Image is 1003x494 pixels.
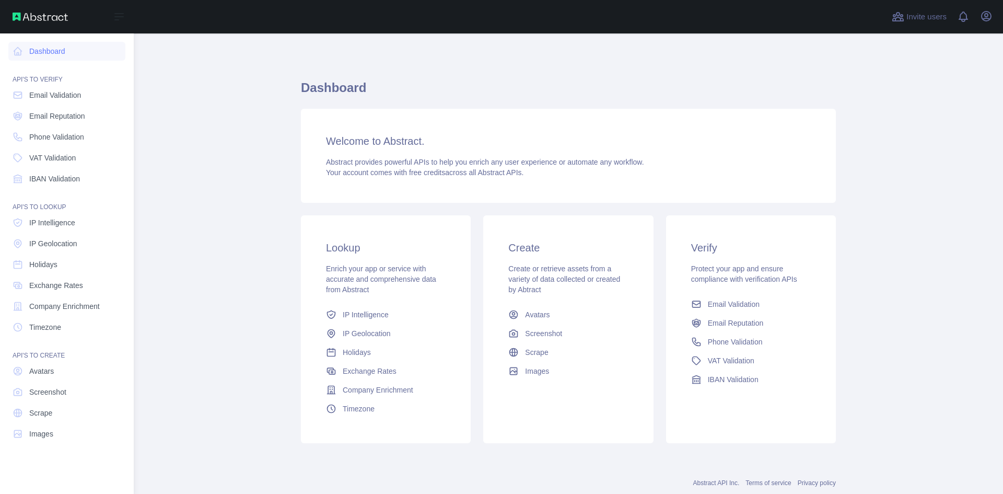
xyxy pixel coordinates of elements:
[8,404,125,422] a: Scrape
[798,479,836,487] a: Privacy policy
[525,347,548,358] span: Scrape
[504,324,632,343] a: Screenshot
[691,265,797,283] span: Protect your app and ensure compliance with verification APIs
[8,213,125,232] a: IP Intelligence
[29,280,83,291] span: Exchange Rates
[504,305,632,324] a: Avatars
[409,168,445,177] span: free credits
[322,343,450,362] a: Holidays
[29,387,66,397] span: Screenshot
[8,169,125,188] a: IBAN Validation
[890,8,949,25] button: Invite users
[29,153,76,163] span: VAT Validation
[29,366,54,376] span: Avatars
[525,309,550,320] span: Avatars
[687,332,815,351] a: Phone Validation
[343,366,396,376] span: Exchange Rates
[708,374,759,385] span: IBAN Validation
[8,148,125,167] a: VAT Validation
[343,404,375,414] span: Timezone
[8,107,125,125] a: Email Reputation
[29,238,77,249] span: IP Geolocation
[29,429,53,439] span: Images
[8,128,125,146] a: Phone Validation
[906,11,947,23] span: Invite users
[504,362,632,381] a: Images
[13,13,68,21] img: Abstract API
[29,111,85,121] span: Email Reputation
[693,479,740,487] a: Abstract API Inc.
[687,314,815,332] a: Email Reputation
[687,351,815,370] a: VAT Validation
[29,174,80,184] span: IBAN Validation
[326,240,446,255] h3: Lookup
[322,399,450,418] a: Timezone
[525,328,562,339] span: Screenshot
[504,343,632,362] a: Scrape
[343,309,389,320] span: IP Intelligence
[326,265,436,294] span: Enrich your app or service with accurate and comprehensive data from Abstract
[8,362,125,381] a: Avatars
[691,240,811,255] h3: Verify
[8,424,125,443] a: Images
[343,347,371,358] span: Holidays
[745,479,791,487] a: Terms of service
[322,362,450,381] a: Exchange Rates
[29,301,100,312] span: Company Enrichment
[29,259,57,270] span: Holidays
[343,385,413,395] span: Company Enrichment
[29,217,75,228] span: IP Intelligence
[708,299,760,309] span: Email Validation
[687,370,815,389] a: IBAN Validation
[8,339,125,360] div: API'S TO CREATE
[343,328,391,339] span: IP Geolocation
[322,305,450,324] a: IP Intelligence
[508,265,620,294] span: Create or retrieve assets from a variety of data collected or created by Abtract
[29,322,61,332] span: Timezone
[525,366,549,376] span: Images
[322,324,450,343] a: IP Geolocation
[322,381,450,399] a: Company Enrichment
[8,255,125,274] a: Holidays
[326,158,644,166] span: Abstract provides powerful APIs to help you enrich any user experience or automate any workflow.
[29,408,52,418] span: Scrape
[708,318,764,328] span: Email Reputation
[8,42,125,61] a: Dashboard
[8,276,125,295] a: Exchange Rates
[29,90,81,100] span: Email Validation
[8,318,125,337] a: Timezone
[326,168,523,177] span: Your account comes with across all Abstract APIs.
[687,295,815,314] a: Email Validation
[8,234,125,253] a: IP Geolocation
[326,134,811,148] h3: Welcome to Abstract.
[8,383,125,401] a: Screenshot
[8,190,125,211] div: API'S TO LOOKUP
[8,86,125,105] a: Email Validation
[301,79,836,105] h1: Dashboard
[708,355,754,366] span: VAT Validation
[708,337,763,347] span: Phone Validation
[508,240,628,255] h3: Create
[8,297,125,316] a: Company Enrichment
[8,63,125,84] div: API'S TO VERIFY
[29,132,84,142] span: Phone Validation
